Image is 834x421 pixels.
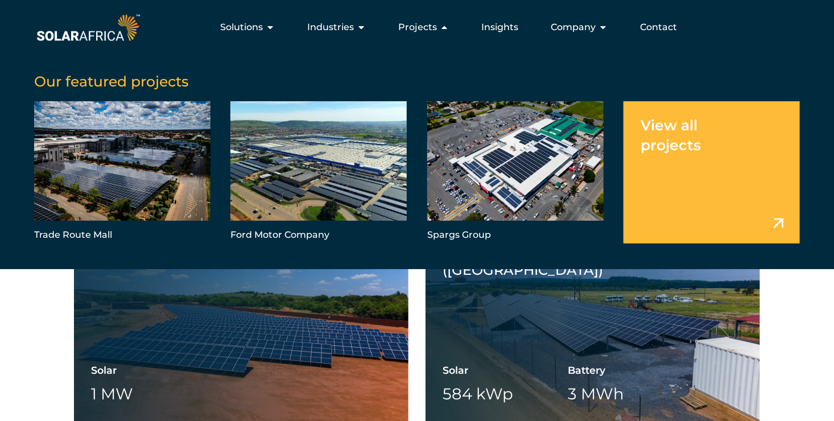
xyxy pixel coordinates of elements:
[34,101,210,243] a: Trade Route Mall
[220,20,263,34] span: Solutions
[551,20,596,34] span: Company
[142,16,686,39] div: Menu Toggle
[307,20,354,34] span: Industries
[624,101,800,243] a: View all projects
[481,20,518,34] a: Insights
[398,20,437,34] span: Projects
[34,73,800,90] h5: Our featured projects
[640,20,677,34] a: Contact
[142,16,686,39] nav: Menu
